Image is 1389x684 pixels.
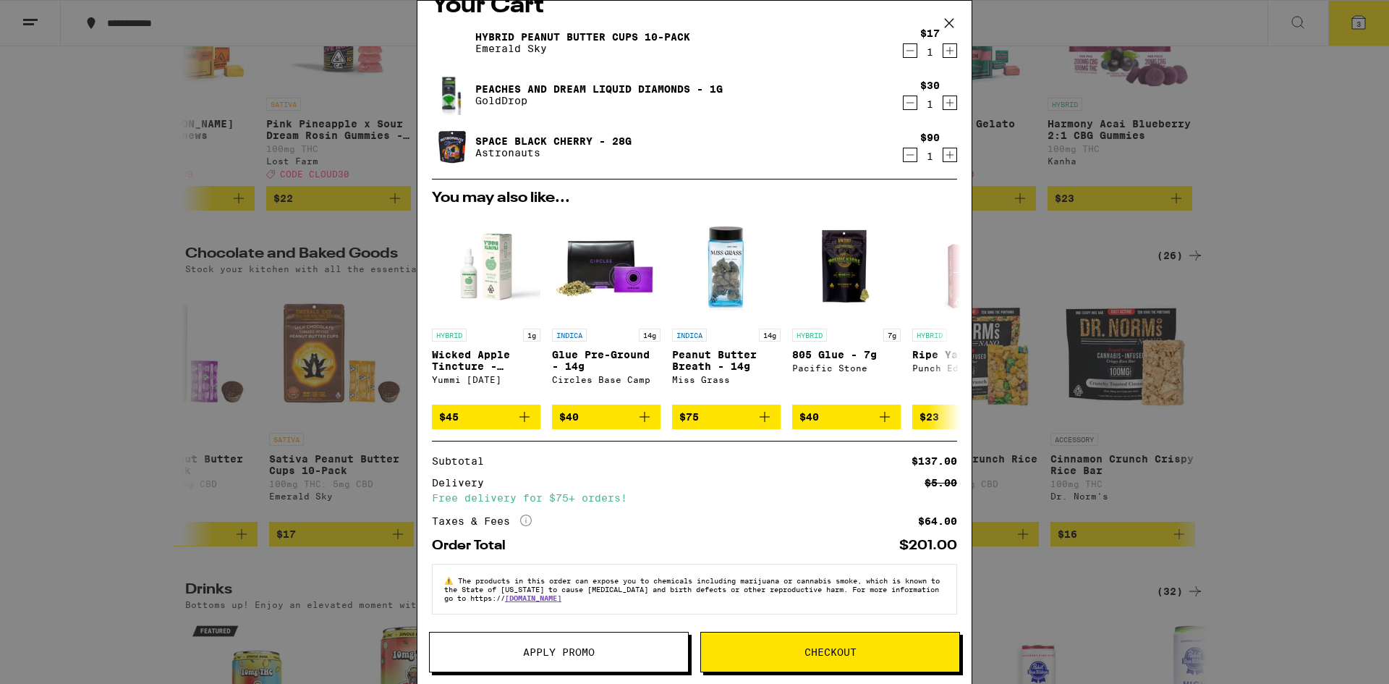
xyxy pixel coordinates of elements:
[505,594,561,602] a: [DOMAIN_NAME]
[672,213,781,405] a: Open page for Peanut Butter Breath - 14g from Miss Grass
[432,213,540,405] a: Open page for Wicked Apple Tincture - 1000mg from Yummi Karma
[920,28,940,39] div: $17
[912,363,1021,373] div: Punch Edibles
[432,405,540,429] button: Add to bag
[432,349,540,372] p: Wicked Apple Tincture - 1000mg
[919,411,939,423] span: $23
[475,31,690,43] a: Hybrid Peanut Butter Cups 10-Pack
[903,43,917,58] button: Decrement
[925,478,957,488] div: $5.00
[432,456,494,466] div: Subtotal
[912,349,1021,360] p: Ripe Yaya - 1g
[523,329,540,342] p: 1g
[432,375,540,384] div: Yummi [DATE]
[792,213,901,405] a: Open page for 805 Glue - 7g from Pacific Stone
[912,456,957,466] div: $137.00
[792,405,901,429] button: Add to bag
[943,148,957,162] button: Increment
[912,329,947,342] p: HYBRID
[552,349,660,372] p: Glue Pre-Ground - 14g
[920,46,940,58] div: 1
[429,632,689,672] button: Apply Promo
[475,135,632,147] a: Space Black Cherry - 28g
[444,576,458,585] span: ⚠️
[792,349,901,360] p: 805 Glue - 7g
[439,411,459,423] span: $45
[552,405,660,429] button: Add to bag
[432,22,472,63] img: Hybrid Peanut Butter Cups 10-Pack
[432,493,957,503] div: Free delivery for $75+ orders!
[920,151,940,162] div: 1
[943,96,957,110] button: Increment
[792,329,827,342] p: HYBRID
[792,363,901,373] div: Pacific Stone
[700,632,960,672] button: Checkout
[912,213,1021,405] a: Open page for Ripe Yaya - 1g from Punch Edibles
[639,329,660,342] p: 14g
[552,375,660,384] div: Circles Base Camp
[552,329,587,342] p: INDICA
[899,539,957,552] div: $201.00
[804,647,857,657] span: Checkout
[799,411,819,423] span: $40
[925,213,1008,321] img: Punch Edibles - Ripe Yaya - 1g
[918,516,957,526] div: $64.00
[672,375,781,384] div: Miss Grass
[523,647,595,657] span: Apply Promo
[912,405,1021,429] button: Add to bag
[672,213,781,321] img: Miss Grass - Peanut Butter Breath - 14g
[903,148,917,162] button: Decrement
[432,515,532,528] div: Taxes & Fees
[432,213,540,321] img: Yummi Karma - Wicked Apple Tincture - 1000mg
[432,478,494,488] div: Delivery
[552,213,660,405] a: Open page for Glue Pre-Ground - 14g from Circles Base Camp
[444,576,940,602] span: The products in this order can expose you to chemicals including marijuana or cannabis smoke, whi...
[679,411,699,423] span: $75
[759,329,781,342] p: 14g
[432,539,516,552] div: Order Total
[9,10,104,22] span: Hi. Need any help?
[432,73,472,117] img: Peaches And Dream Liquid Diamonds - 1g
[672,349,781,372] p: Peanut Butter Breath - 14g
[920,132,940,143] div: $90
[672,329,707,342] p: INDICA
[475,43,690,54] p: Emerald Sky
[475,83,723,95] a: Peaches And Dream Liquid Diamonds - 1g
[920,80,940,91] div: $30
[552,213,660,321] img: Circles Base Camp - Glue Pre-Ground - 14g
[792,213,901,321] img: Pacific Stone - 805 Glue - 7g
[475,147,632,159] p: Astronauts
[559,411,579,423] span: $40
[903,96,917,110] button: Decrement
[475,95,723,106] p: GoldDrop
[883,329,901,342] p: 7g
[432,191,957,206] h2: You may also like...
[920,98,940,110] div: 1
[432,127,472,167] img: Space Black Cherry - 28g
[672,405,781,429] button: Add to bag
[943,43,957,58] button: Increment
